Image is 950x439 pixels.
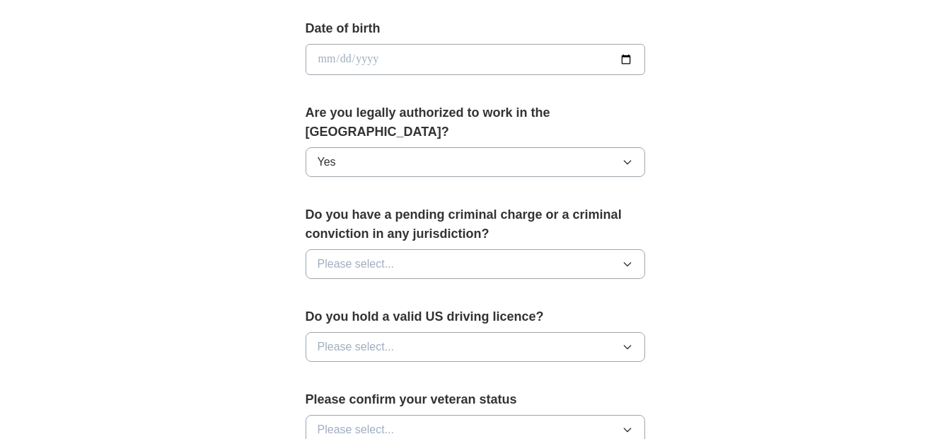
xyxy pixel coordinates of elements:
[318,256,395,273] span: Please select...
[306,307,645,326] label: Do you hold a valid US driving licence?
[306,249,645,279] button: Please select...
[306,332,645,362] button: Please select...
[306,19,645,38] label: Date of birth
[306,147,645,177] button: Yes
[318,421,395,438] span: Please select...
[318,338,395,355] span: Please select...
[318,154,336,171] span: Yes
[306,103,645,142] label: Are you legally authorized to work in the [GEOGRAPHIC_DATA]?
[306,205,645,244] label: Do you have a pending criminal charge or a criminal conviction in any jurisdiction?
[306,390,645,409] label: Please confirm your veteran status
